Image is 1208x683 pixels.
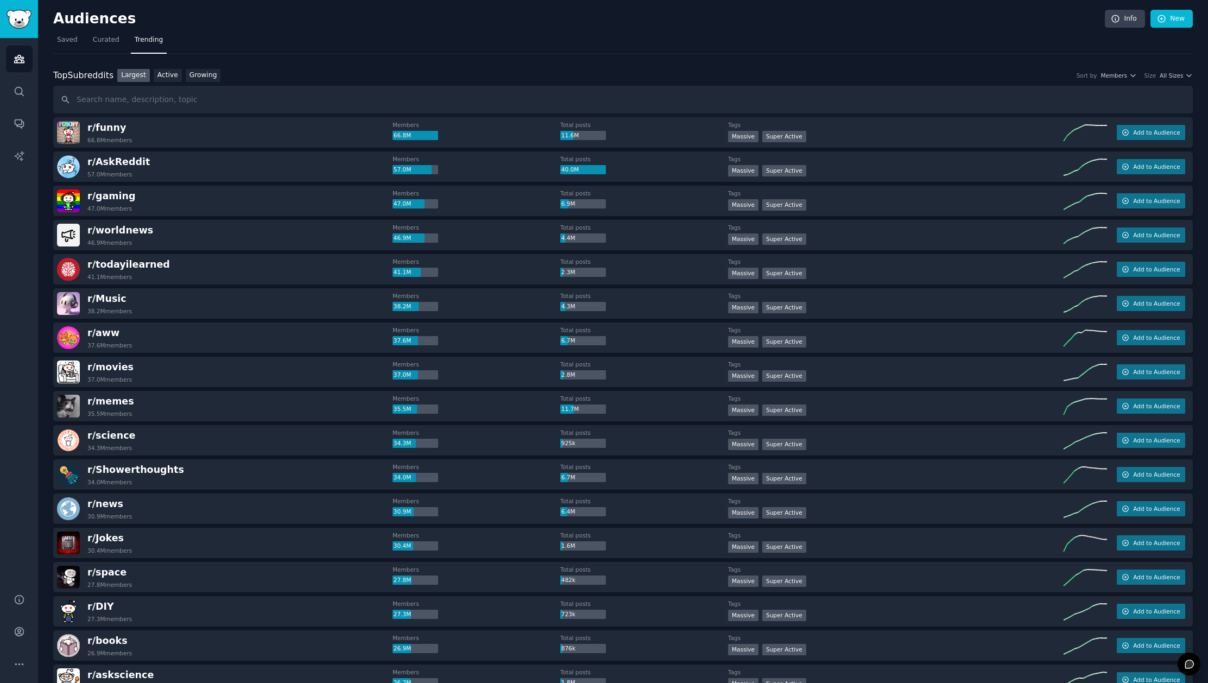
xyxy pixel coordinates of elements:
[762,507,806,518] div: Super Active
[393,532,560,539] dt: Members
[57,532,80,554] img: Jokes
[57,361,80,383] img: movies
[393,541,438,551] div: 30.4M
[57,224,80,246] img: worldnews
[393,473,438,483] div: 34.0M
[1117,433,1185,448] button: Add to Audience
[560,121,728,129] dt: Total posts
[762,370,806,382] div: Super Active
[393,370,438,380] div: 37.0M
[728,541,758,553] div: Massive
[87,649,132,657] div: 26.9M members
[87,396,134,407] span: r/ memes
[1117,638,1185,653] button: Add to Audience
[728,395,1064,402] dt: Tags
[1133,505,1180,513] span: Add to Audience
[560,473,606,483] div: 6.7M
[1117,330,1185,345] button: Add to Audience
[1133,197,1180,205] span: Add to Audience
[1133,129,1180,136] span: Add to Audience
[728,199,758,211] div: Massive
[57,463,80,486] img: Showerthoughts
[1133,300,1180,307] span: Add to Audience
[1117,467,1185,482] button: Add to Audience
[393,199,438,209] div: 47.0M
[131,31,167,54] a: Trending
[1133,539,1180,547] span: Add to Audience
[393,634,560,642] dt: Members
[728,258,1064,265] dt: Tags
[728,370,758,382] div: Massive
[560,404,606,414] div: 11.7M
[53,86,1193,113] input: Search name, description, topic
[728,644,758,655] div: Massive
[87,307,132,315] div: 38.2M members
[762,336,806,347] div: Super Active
[53,31,81,54] a: Saved
[1133,608,1180,615] span: Add to Audience
[57,292,80,315] img: Music
[87,122,126,133] span: r/ funny
[728,532,1064,539] dt: Tags
[560,395,728,402] dt: Total posts
[393,644,438,654] div: 26.9M
[560,199,606,209] div: 6.9M
[560,326,728,334] dt: Total posts
[393,292,560,300] dt: Members
[87,567,127,578] span: r/ space
[393,439,438,448] div: 34.3M
[728,429,1064,437] dt: Tags
[1101,72,1127,79] span: Members
[728,497,1064,505] dt: Tags
[560,292,728,300] dt: Total posts
[87,410,132,418] div: 35.5M members
[87,513,132,520] div: 30.9M members
[762,439,806,450] div: Super Active
[87,191,136,201] span: r/ gaming
[393,404,438,414] div: 35.5M
[762,541,806,553] div: Super Active
[1117,364,1185,380] button: Add to Audience
[1117,535,1185,551] button: Add to Audience
[728,302,758,313] div: Massive
[393,302,438,312] div: 38.2M
[762,404,806,416] div: Super Active
[87,533,124,543] span: r/ Jokes
[1133,231,1180,239] span: Add to Audience
[135,35,163,45] span: Trending
[560,610,606,619] div: 723k
[560,497,728,505] dt: Total posts
[728,668,1064,676] dt: Tags
[57,566,80,589] img: space
[57,189,80,212] img: gaming
[560,131,606,141] div: 11.6M
[393,121,560,129] dt: Members
[1077,72,1097,79] div: Sort by
[728,507,758,518] div: Massive
[1117,262,1185,277] button: Add to Audience
[560,439,606,448] div: 925k
[393,224,560,231] dt: Members
[1117,193,1185,208] button: Add to Audience
[560,336,606,346] div: 6.7M
[57,600,80,623] img: DIY
[1117,604,1185,619] button: Add to Audience
[762,199,806,211] div: Super Active
[560,566,728,573] dt: Total posts
[728,361,1064,368] dt: Tags
[393,497,560,505] dt: Members
[1117,399,1185,414] button: Add to Audience
[87,170,132,178] div: 57.0M members
[87,341,132,349] div: 37.6M members
[728,155,1064,163] dt: Tags
[87,376,132,383] div: 37.0M members
[57,429,80,452] img: science
[728,566,1064,573] dt: Tags
[87,498,123,509] span: r/ news
[87,444,132,452] div: 34.3M members
[87,430,135,441] span: r/ science
[57,326,80,349] img: aww
[560,189,728,197] dt: Total posts
[762,302,806,313] div: Super Active
[393,131,438,141] div: 66.8M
